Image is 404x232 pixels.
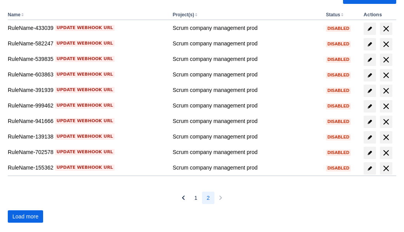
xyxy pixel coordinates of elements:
div: RuleName-941666 [8,117,166,125]
span: Disabled [326,42,351,46]
div: RuleName-999462 [8,102,166,109]
div: RuleName-539835 [8,55,166,63]
span: Load more [12,210,38,223]
div: RuleName-433039 [8,24,166,32]
span: edit [367,57,373,63]
div: Scrum company management prod [172,133,320,140]
span: edit [367,72,373,78]
div: Scrum company management prod [172,164,320,171]
div: Scrum company management prod [172,148,320,156]
span: Update webhook URL [57,40,113,47]
span: delete [381,133,391,142]
span: Disabled [326,73,351,77]
span: Update webhook URL [57,102,113,109]
div: RuleName-582247 [8,40,166,47]
div: RuleName-139138 [8,133,166,140]
button: Name [8,12,21,17]
div: Scrum company management prod [172,86,320,94]
span: Disabled [326,26,351,31]
span: Disabled [326,88,351,93]
span: edit [367,103,373,109]
span: delete [381,86,391,95]
span: edit [367,165,373,171]
button: Page 1 [190,192,202,204]
span: Update webhook URL [57,25,113,31]
span: edit [367,26,373,32]
span: Update webhook URL [57,118,113,124]
div: RuleName-391939 [8,86,166,94]
span: 1 [194,192,197,204]
button: Project(s) [172,12,194,17]
div: Scrum company management prod [172,40,320,47]
span: Update webhook URL [57,133,113,140]
span: Disabled [326,166,351,170]
span: Disabled [326,104,351,108]
span: delete [381,40,391,49]
div: Scrum company management prod [172,55,320,63]
span: 2 [207,192,210,204]
nav: Pagination [177,192,227,204]
span: edit [367,150,373,156]
span: delete [381,24,391,33]
span: delete [381,148,391,158]
button: Page 2 [202,192,214,204]
div: Scrum company management prod [172,71,320,78]
button: Status [326,12,340,17]
button: Load more [8,210,43,223]
span: Update webhook URL [57,87,113,93]
span: Disabled [326,57,351,62]
span: Update webhook URL [57,71,113,78]
span: Update webhook URL [57,56,113,62]
span: Disabled [326,119,351,124]
div: Scrum company management prod [172,117,320,125]
button: Next [214,192,227,204]
span: edit [367,119,373,125]
div: Scrum company management prod [172,102,320,109]
span: edit [367,88,373,94]
span: delete [381,71,391,80]
span: edit [367,41,373,47]
button: Previous [177,192,190,204]
span: delete [381,55,391,64]
div: RuleName-702578 [8,148,166,156]
div: RuleName-155362 [8,164,166,171]
th: Actions [360,10,396,20]
div: Scrum company management prod [172,24,320,32]
div: RuleName-603863 [8,71,166,78]
span: Disabled [326,135,351,139]
span: Update webhook URL [57,149,113,155]
span: edit [367,134,373,140]
span: delete [381,102,391,111]
span: delete [381,164,391,173]
span: delete [381,117,391,126]
span: Update webhook URL [57,164,113,171]
span: Disabled [326,151,351,155]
